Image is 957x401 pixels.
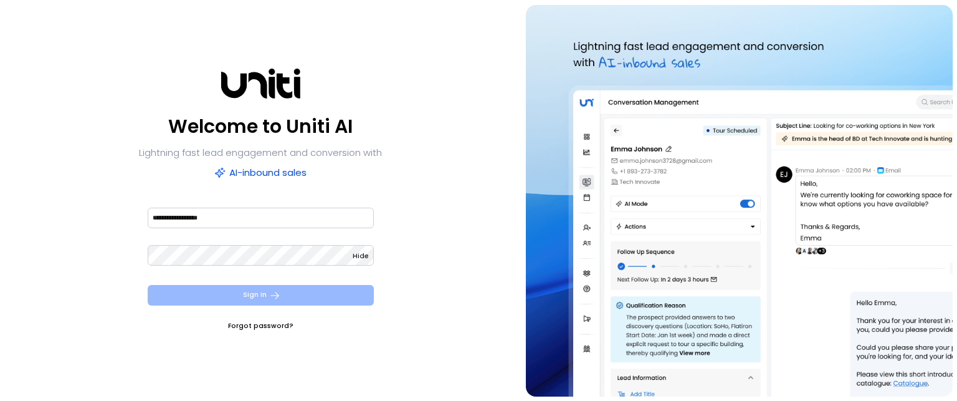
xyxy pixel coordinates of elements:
[228,320,293,332] a: Forgot password?
[168,112,353,142] p: Welcome to Uniti AI
[526,5,952,397] img: auth-hero.png
[214,164,307,181] p: AI-inbound sales
[139,144,382,162] p: Lightning fast lead engagement and conversion with
[353,250,369,263] button: Hide
[353,251,369,261] span: Hide
[148,285,374,306] button: Sign In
